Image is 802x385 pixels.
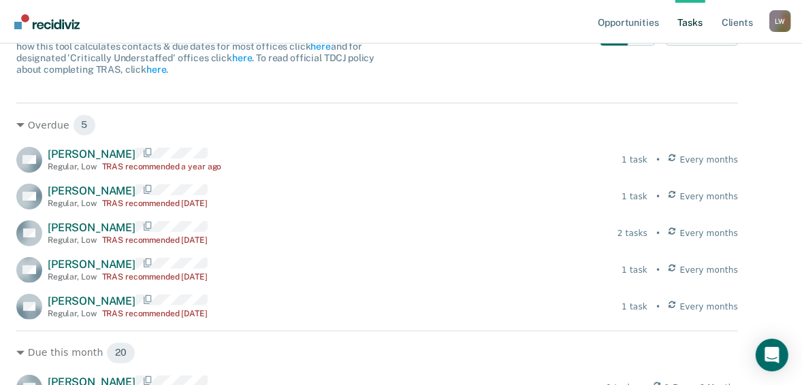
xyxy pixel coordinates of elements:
button: Profile dropdown button [769,10,791,32]
img: Recidiviz [14,14,80,29]
span: The clients listed below have upcoming requirements due this month that have not yet been complet... [16,18,375,75]
span: [PERSON_NAME] [48,221,135,234]
a: here [146,64,166,75]
div: 1 task [622,301,647,313]
div: Regular , Low [48,162,97,171]
div: • [656,154,660,166]
div: Regular , Low [48,309,97,318]
div: 2 tasks [617,227,647,239]
span: Every months [680,190,739,203]
span: 5 [73,114,97,136]
div: Open Intercom Messenger [756,339,788,371]
span: 20 [106,342,135,364]
div: Overdue 5 [16,114,738,136]
div: TRAS recommended [DATE] [102,309,208,318]
div: 1 task [622,154,647,166]
div: 1 task [622,264,647,276]
div: L W [769,10,791,32]
div: TRAS recommended [DATE] [102,272,208,282]
div: 1 task [622,190,647,203]
div: • [656,301,660,313]
span: Every months [680,154,739,166]
div: TRAS recommended a year ago [102,162,222,171]
span: [PERSON_NAME] [48,295,135,307]
span: Every months [680,301,739,313]
a: here [232,52,252,63]
div: Due this month 20 [16,342,738,364]
span: [PERSON_NAME] [48,258,135,271]
div: Regular , Low [48,235,97,245]
div: Regular , Low [48,272,97,282]
div: TRAS recommended [DATE] [102,199,208,208]
span: [PERSON_NAME] [48,184,135,197]
span: Every months [680,227,739,239]
div: TRAS recommended [DATE] [102,235,208,245]
div: • [656,264,660,276]
div: Regular , Low [48,199,97,208]
div: • [656,227,660,239]
span: [PERSON_NAME] [48,148,135,161]
div: • [656,190,660,203]
span: Every months [680,264,739,276]
a: here [310,41,330,52]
